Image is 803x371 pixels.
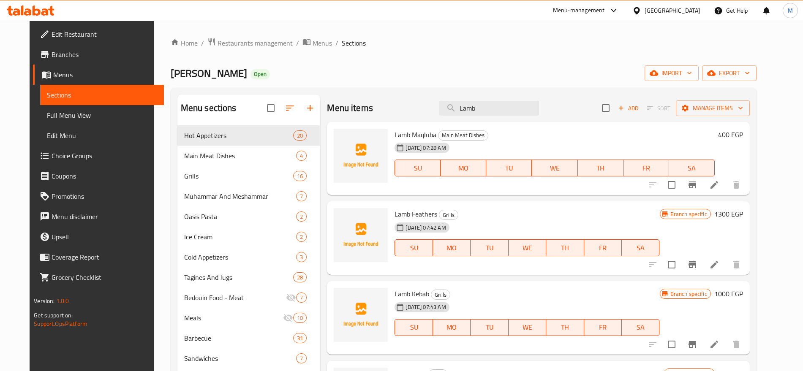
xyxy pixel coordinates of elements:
button: TU [471,319,508,336]
span: Tagines And Jugs [184,272,293,282]
span: SU [398,321,429,333]
li: / [201,38,204,48]
span: 7 [297,355,306,363]
span: Select to update [663,176,681,194]
div: [GEOGRAPHIC_DATA] [645,6,700,15]
button: SA [622,319,659,336]
a: Support.OpsPlatform [34,318,87,329]
a: Branches [33,44,163,65]
div: Main Meat Dishes4 [177,146,321,166]
span: Edit Menu [47,130,157,141]
div: Cold Appetizers [184,252,297,262]
img: Lamb Feathers [334,208,388,262]
div: items [293,272,307,282]
div: items [293,333,307,343]
button: MO [433,239,471,256]
span: 10 [294,314,306,322]
div: Muhammar And Meshammar [184,191,297,201]
div: Grills16 [177,166,321,186]
button: SU [395,319,433,336]
div: Barbecue31 [177,328,321,348]
button: Manage items [676,100,750,116]
span: Menus [313,38,332,48]
button: WE [509,239,546,256]
div: Grills [431,290,450,300]
span: TU [474,242,505,254]
div: Sandwiches [184,353,297,363]
span: Sections [47,90,157,100]
span: Open [250,70,270,78]
button: delete [726,175,746,195]
a: Coverage Report [33,247,163,267]
span: [DATE] 07:42 AM [402,224,449,232]
button: Branch-specific-item [682,334,702,355]
span: import [651,68,692,79]
span: M [788,6,793,15]
a: Grocery Checklist [33,267,163,287]
a: Menus [302,38,332,49]
div: Ice Cream2 [177,227,321,247]
button: Add [615,102,642,115]
button: TH [546,319,584,336]
span: TH [550,242,580,254]
div: Main Meat Dishes [438,130,488,141]
a: Full Menu View [40,105,163,125]
div: Muhammar And Meshammar7 [177,186,321,206]
a: Menu disclaimer [33,206,163,227]
a: Edit menu item [709,180,719,190]
span: Restaurants management [218,38,293,48]
span: 16 [294,172,306,180]
span: Grocery Checklist [52,272,157,282]
span: Bedouin Food - Meat [184,292,286,303]
span: Select to update [663,336,681,353]
button: delete [726,334,746,355]
h2: Menu sections [181,102,237,114]
li: / [335,38,338,48]
span: SA [625,242,656,254]
a: Edit Restaurant [33,24,163,44]
button: SA [622,239,659,256]
button: SA [669,160,715,176]
span: 3 [297,253,306,261]
div: Oasis Pasta2 [177,206,321,227]
div: Tagines And Jugs28 [177,267,321,287]
span: Branch specific [667,210,710,218]
span: Coverage Report [52,252,157,262]
div: items [296,151,307,161]
span: MO [436,242,467,254]
a: Choice Groups [33,146,163,166]
span: [DATE] 07:43 AM [402,303,449,311]
span: SA [672,162,711,174]
span: FR [627,162,666,174]
a: Edit Menu [40,125,163,146]
button: delete [726,255,746,275]
span: Lamb Feathers [395,208,437,220]
span: Main Meat Dishes [184,151,297,161]
div: items [293,130,307,141]
button: Branch-specific-item [682,255,702,275]
svg: Inactive section [283,313,293,323]
a: Promotions [33,186,163,206]
span: 31 [294,334,306,342]
div: items [293,313,307,323]
span: Oasis Pasta [184,211,297,222]
button: FR [584,319,622,336]
span: TH [581,162,620,174]
span: SU [398,242,429,254]
span: 7 [297,192,306,200]
a: Edit menu item [709,339,719,349]
span: Add [617,103,640,113]
span: Grills [184,171,293,181]
span: Coupons [52,171,157,181]
img: Lamb Kebab [334,288,388,342]
span: Menu disclaimer [52,211,157,222]
button: Branch-specific-item [682,175,702,195]
svg: Inactive section [286,292,296,303]
button: TU [471,239,508,256]
span: Meals [184,313,283,323]
span: 20 [294,132,306,140]
span: FR [588,242,618,254]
